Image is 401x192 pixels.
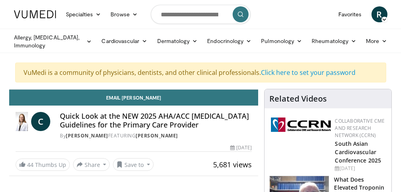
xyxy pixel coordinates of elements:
span: 5,681 views [213,160,252,169]
a: Rheumatology [307,33,361,49]
h4: Related Videos [269,94,327,104]
a: Email [PERSON_NAME] [9,90,259,106]
a: South Asian Cardiovascular Conference 2025 [335,140,381,164]
a: More [361,33,392,49]
img: a04ee3ba-8487-4636-b0fb-5e8d268f3737.png.150x105_q85_autocrop_double_scale_upscale_version-0.2.png [271,118,331,132]
a: [PERSON_NAME] [66,132,108,139]
a: Pulmonology [256,33,307,49]
div: [DATE] [335,165,385,172]
a: Allergy, [MEDICAL_DATA], Immunology [9,33,97,49]
a: Collaborative CME and Research Network (CCRN) [335,118,385,139]
a: 44 Thumbs Up [16,159,70,171]
a: Browse [106,6,142,22]
a: Favorites [334,6,367,22]
img: VuMedi Logo [14,10,56,18]
img: Dr. Catherine P. Benziger [16,112,28,131]
a: [PERSON_NAME] [136,132,178,139]
div: VuMedi is a community of physicians, dentists, and other clinical professionals. [15,63,386,82]
span: 44 [27,161,34,168]
button: Save to [113,158,154,171]
a: Dermatology [152,33,203,49]
div: [DATE] [230,144,252,151]
a: Endocrinology [202,33,256,49]
div: By FEATURING [60,132,252,139]
a: Specialties [61,6,106,22]
a: R [371,6,387,22]
input: Search topics, interventions [151,5,251,24]
a: Cardiovascular [97,33,152,49]
a: C [31,112,50,131]
a: Click here to set your password [261,68,356,77]
h4: Quick Look at the NEW 2025 AHA/ACC [MEDICAL_DATA] Guidelines for the Primary Care Provider [60,112,252,129]
button: Share [73,158,110,171]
